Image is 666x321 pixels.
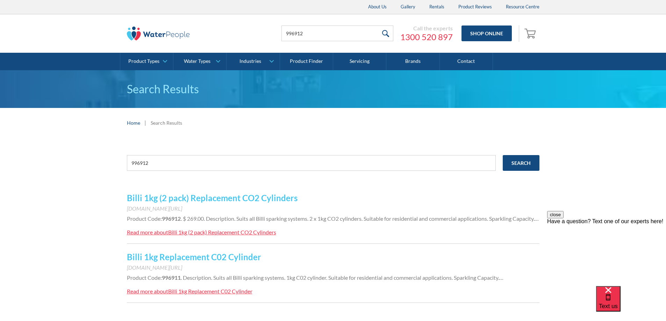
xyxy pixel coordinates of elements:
div: [DOMAIN_NAME][URL] [127,263,539,272]
div: Billi 1kg (2 pack) Replacement CO2 Cylinders [168,229,276,235]
a: Read more aboutBilli 1kg Replacement C02 Cylinder [127,287,252,296]
iframe: podium webchat widget bubble [596,286,666,321]
a: Open empty cart [523,25,539,42]
a: 1300 520 897 [400,32,453,42]
a: Billi 1kg (2 pack) Replacement CO2 Cylinders [127,193,298,203]
strong: 996912 [162,215,181,222]
div: Read more about [127,288,168,294]
div: Billi 1kg Replacement C02 Cylinder [168,288,252,294]
div: Search Results [151,119,182,126]
a: Water Types [173,53,226,70]
div: Call the experts [400,25,453,32]
span: . Description. Suits all Billi sparking systems. 1kg C02 cylinder. Suitable for residential and c... [181,274,499,281]
span: … [499,274,503,281]
input: Search [503,155,539,171]
iframe: podium webchat widget prompt [547,211,666,295]
a: Billi 1kg Replacement C02 Cylinder [127,252,261,262]
a: Product Finder [280,53,333,70]
img: shopping cart [524,28,538,39]
a: Read more aboutBilli 1kg (2 pack) Replacement CO2 Cylinders [127,228,276,236]
div: [DOMAIN_NAME][URL] [127,204,539,213]
a: Brands [386,53,439,70]
img: The Water People [127,27,190,41]
a: Contact [440,53,493,70]
a: Shop Online [461,25,512,41]
a: Servicing [333,53,386,70]
span: . $ 269.00. Description. Suits all Billi sparking systems. 2 x 1kg CO2 cylinders. Suitable for re... [181,215,535,222]
span: Product Code: [127,274,162,281]
input: e.g. chilled water cooler [127,155,496,171]
span: … [535,215,539,222]
h1: Search Results [127,81,539,97]
div: | [144,118,147,127]
div: Industries [239,58,261,64]
input: Search products [281,25,393,41]
div: Product Types [128,58,159,64]
span: Product Code: [127,215,162,222]
strong: 996911 [162,274,181,281]
a: Product Types [120,53,173,70]
div: Read more about [127,229,168,235]
a: Industries [227,53,279,70]
a: Home [127,119,140,126]
div: Water Types [184,58,210,64]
